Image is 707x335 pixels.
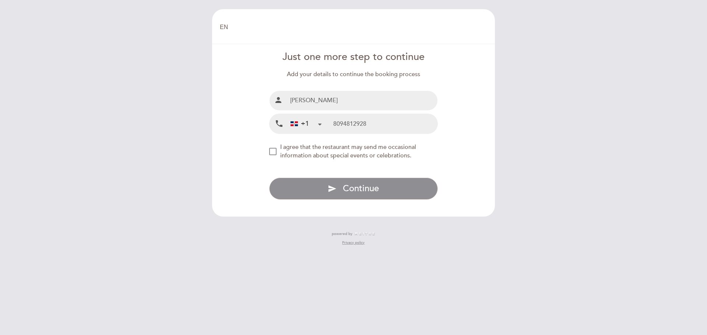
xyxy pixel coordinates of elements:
[280,143,416,159] span: I agree that the restaurant may send me occasional information about special events or celebrations.
[275,119,284,128] i: local_phone
[269,178,438,200] button: send Continue
[269,143,438,160] md-checkbox: NEW_MODAL_AGREE_RESTAURANT_SEND_OCCASIONAL_INFO
[328,184,337,193] i: send
[332,231,352,236] span: powered by
[269,70,438,79] div: Add your details to continue the booking process
[291,119,309,129] div: +1
[332,231,375,236] a: powered by
[343,183,379,194] span: Continue
[274,96,283,104] i: person
[354,232,375,236] img: MEITRE
[287,91,438,110] input: Name and surname
[269,50,438,64] div: Just one more step to continue
[288,114,324,133] div: Dominican Republic (República Dominicana): +1
[342,240,365,245] a: Privacy policy
[333,114,437,133] input: Mobile Phone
